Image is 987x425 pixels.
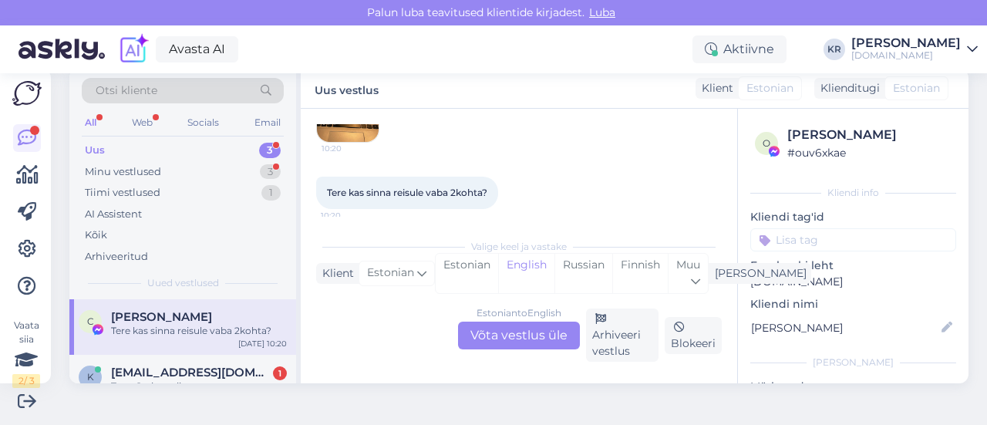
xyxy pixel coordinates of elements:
div: Blokeeri [665,317,722,354]
a: Avasta AI [156,36,238,62]
img: Askly Logo [12,81,42,106]
div: Russian [554,254,612,293]
div: AI Assistent [85,207,142,222]
p: Kliendi tag'id [750,209,956,225]
div: 1 [261,185,281,201]
span: Tere kas sinna reisule vaba 2kohta? [327,187,487,198]
span: Estonian [746,80,793,96]
div: Klienditugi [814,80,880,96]
div: 3 [260,164,281,180]
div: Uus [85,143,105,158]
p: Facebooki leht [750,258,956,274]
div: English [498,254,554,293]
span: o [763,137,770,149]
span: Otsi kliente [96,83,157,99]
div: [PERSON_NAME] [851,37,961,49]
div: KR [824,39,845,60]
div: [PERSON_NAME] [750,356,956,369]
div: 2 / 3 [12,374,40,388]
div: Arhiveeritud [85,249,148,265]
div: Socials [184,113,222,133]
div: Võta vestlus üle [458,322,580,349]
span: Estonian [893,80,940,96]
div: Klient [316,265,354,282]
div: [DOMAIN_NAME] [851,49,961,62]
label: Uus vestlus [315,78,379,99]
div: [PERSON_NAME] [787,126,952,144]
span: Claudius Roosma [111,310,212,324]
span: 10:20 [322,143,379,154]
div: # ouv6xkae [787,144,952,161]
a: [PERSON_NAME][DOMAIN_NAME] [851,37,978,62]
div: Vaata siia [12,319,40,388]
div: All [82,113,99,133]
div: Arhiveeri vestlus [586,309,659,362]
div: Estonian to English [477,306,561,320]
span: Uued vestlused [147,276,219,290]
p: [DOMAIN_NAME] [750,274,956,290]
p: Kliendi nimi [750,296,956,312]
div: Valige keel ja vastake [316,240,722,254]
p: Märkmed [750,379,956,395]
span: Estonian [367,265,414,282]
div: Minu vestlused [85,164,161,180]
div: Kõik [85,228,107,243]
div: 3 [259,143,281,158]
img: explore-ai [117,33,150,66]
div: [DATE] 10:20 [238,338,287,349]
div: Finnish [612,254,668,293]
div: Kliendi info [750,186,956,200]
div: Web [129,113,156,133]
div: 1 [273,366,287,380]
span: kairit.pani@gmail.com [111,366,271,379]
span: C [87,315,94,327]
input: Lisa nimi [751,319,938,336]
span: 10:20 [321,210,379,221]
input: Lisa tag [750,228,956,251]
div: [PERSON_NAME] [709,265,807,282]
div: Email [251,113,284,133]
span: Luba [584,5,620,19]
div: Estonian [436,254,498,293]
div: Tere, Otsime viimase [PERSON_NAME] pakkumisi Türgi , eelistatud Kemer. Kõik hinnas. Ideaalis 5* V... [111,379,287,407]
div: Tere kas sinna reisule vaba 2kohta? [111,324,287,338]
span: k [87,371,94,383]
div: Klient [696,80,733,96]
span: Muu [676,258,700,272]
div: Aktiivne [692,35,787,63]
div: Tiimi vestlused [85,185,160,201]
